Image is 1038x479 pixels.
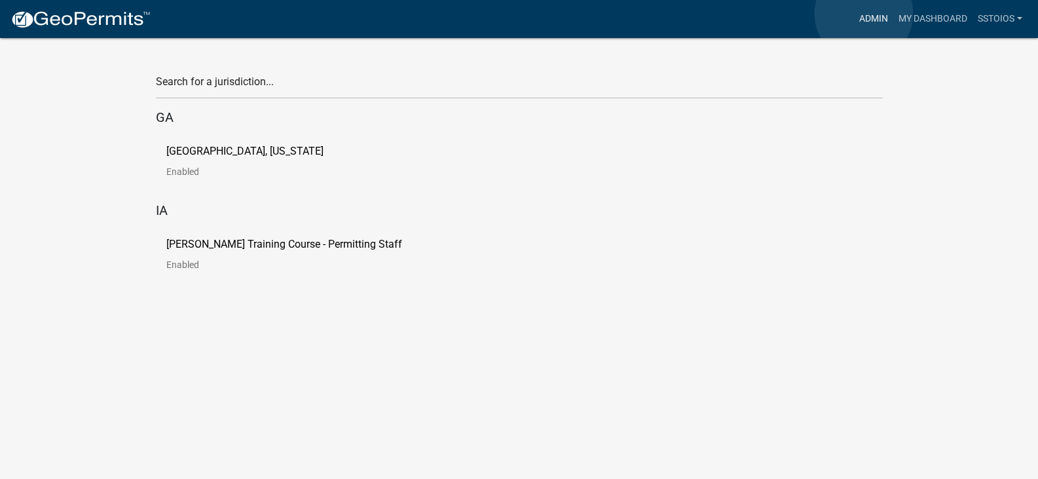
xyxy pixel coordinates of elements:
[166,260,423,269] p: Enabled
[893,7,973,31] a: My Dashboard
[166,146,344,187] a: [GEOGRAPHIC_DATA], [US_STATE]Enabled
[166,239,402,250] p: [PERSON_NAME] Training Course - Permitting Staff
[166,146,324,157] p: [GEOGRAPHIC_DATA], [US_STATE]
[156,202,883,218] h5: IA
[166,239,423,280] a: [PERSON_NAME] Training Course - Permitting StaffEnabled
[156,109,883,125] h5: GA
[973,7,1028,31] a: sstoios
[854,7,893,31] a: Admin
[166,167,344,176] p: Enabled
